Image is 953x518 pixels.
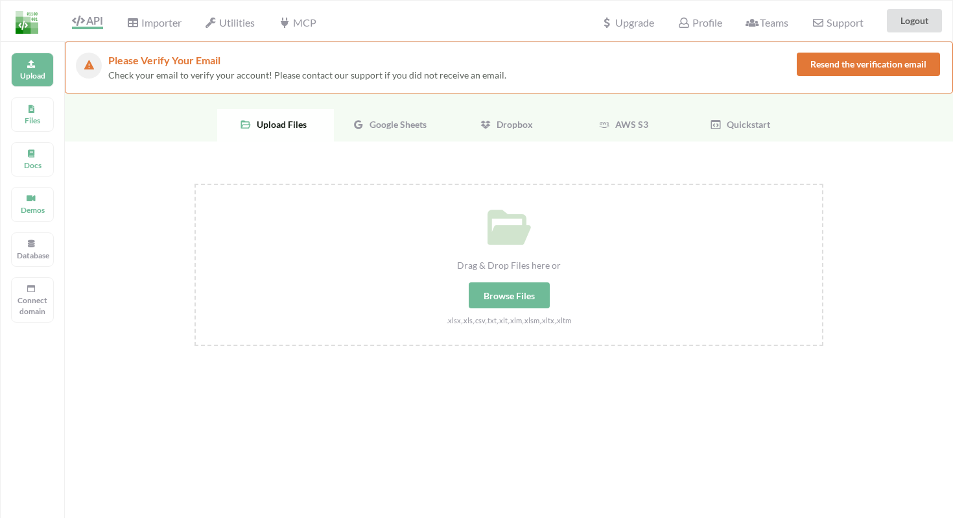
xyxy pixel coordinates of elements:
[17,160,48,171] p: Docs
[205,16,255,29] span: Utilities
[196,258,822,272] div: Drag & Drop Files here or
[252,119,307,130] span: Upload Files
[722,119,770,130] span: Quickstart
[887,9,942,32] button: Logout
[469,282,550,308] div: Browse Files
[610,119,648,130] span: AWS S3
[108,69,506,80] span: Check your email to verify your account! Please contact our support if you did not receive an email.
[601,18,654,28] span: Upgrade
[677,16,722,29] span: Profile
[746,16,788,29] span: Teams
[812,18,863,28] span: Support
[278,16,316,29] span: MCP
[17,115,48,126] p: Files
[364,119,427,130] span: Google Sheets
[447,316,571,325] small: .xlsx,.xls,.csv,.txt,.xlt,.xlm,.xlsm,.xltx,.xltm
[126,16,181,29] span: Importer
[16,11,38,34] img: LogoIcon.png
[108,54,220,66] span: Please Verify Your Email
[797,53,940,76] button: Resend the verification email
[17,204,48,216] p: Demos
[17,250,48,261] p: Database
[72,14,103,27] span: API
[17,70,48,81] p: Upload
[17,295,48,317] p: Connect domain
[491,119,533,130] span: Dropbox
